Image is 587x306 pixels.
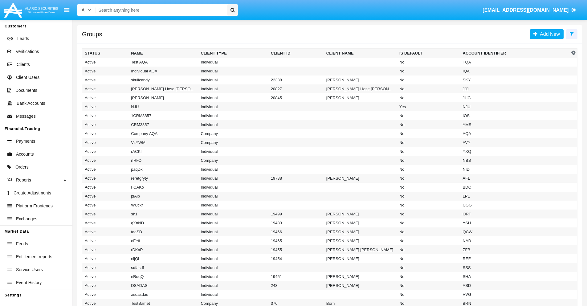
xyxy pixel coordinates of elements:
[82,129,129,138] td: Active
[16,279,42,286] span: Event History
[82,49,129,58] th: Status
[16,74,39,81] span: Client Users
[268,49,324,58] th: Client ID
[198,201,268,210] td: Individual
[397,263,460,272] td: No
[198,192,268,201] td: Individual
[460,165,570,174] td: NID
[460,156,570,165] td: NBS
[128,272,198,281] td: nRqqQ
[128,263,198,272] td: sdfasdf
[15,164,29,170] span: Orders
[198,174,268,183] td: Individual
[324,210,397,218] td: [PERSON_NAME]
[16,113,36,120] span: Messages
[268,75,324,84] td: 22338
[128,192,198,201] td: plAlp
[324,218,397,227] td: [PERSON_NAME]
[198,49,268,58] th: Client Type
[96,4,225,16] input: Search
[397,192,460,201] td: No
[198,183,268,192] td: Individual
[128,93,198,102] td: [PERSON_NAME]
[82,120,129,129] td: Active
[460,281,570,290] td: ASD
[82,93,129,102] td: Active
[198,111,268,120] td: Individual
[397,129,460,138] td: No
[198,272,268,281] td: Individual
[397,281,460,290] td: No
[82,58,129,67] td: Active
[128,218,198,227] td: gXnND
[198,245,268,254] td: Individual
[324,84,397,93] td: [PERSON_NAME] Hose [PERSON_NAME]
[128,138,198,147] td: VzYWM
[397,227,460,236] td: No
[82,138,129,147] td: Active
[128,245,198,254] td: rDKaP
[82,7,87,12] span: All
[82,111,129,120] td: Active
[324,245,397,254] td: [PERSON_NAME] [PERSON_NAME]
[128,67,198,75] td: Individual AQA
[128,201,198,210] td: WUcxf
[198,93,268,102] td: Individual
[82,165,129,174] td: Active
[198,236,268,245] td: Individual
[82,245,129,254] td: Active
[460,201,570,210] td: CGG
[460,75,570,84] td: SKY
[268,254,324,263] td: 19454
[16,151,34,157] span: Accounts
[198,75,268,84] td: Individual
[198,138,268,147] td: Company
[268,281,324,290] td: 248
[198,210,268,218] td: Individual
[460,272,570,281] td: SHA
[460,120,570,129] td: YMS
[198,102,268,111] td: Individual
[82,263,129,272] td: Active
[128,174,198,183] td: reretgryty
[16,254,52,260] span: Entitlement reports
[128,111,198,120] td: 1CRM3857
[460,227,570,236] td: QCW
[397,111,460,120] td: No
[128,147,198,156] td: rACKl
[128,281,198,290] td: DSADAS
[198,227,268,236] td: Individual
[77,7,96,13] a: All
[324,75,397,84] td: [PERSON_NAME]
[324,281,397,290] td: [PERSON_NAME]
[268,218,324,227] td: 19483
[198,218,268,227] td: Individual
[324,227,397,236] td: [PERSON_NAME]
[16,241,28,247] span: Feeds
[128,210,198,218] td: sh1
[397,93,460,102] td: No
[16,216,37,222] span: Exchanges
[82,147,129,156] td: Active
[128,75,198,84] td: skullcandy
[128,290,198,299] td: asdasdas
[460,102,570,111] td: NJU
[460,84,570,93] td: JJJ
[198,120,268,129] td: Individual
[16,267,43,273] span: Service Users
[397,290,460,299] td: No
[268,84,324,93] td: 20827
[480,2,579,19] a: [EMAIL_ADDRESS][DOMAIN_NAME]
[268,236,324,245] td: 19465
[460,218,570,227] td: YSH
[324,174,397,183] td: [PERSON_NAME]
[397,138,460,147] td: No
[460,183,570,192] td: BDO
[128,236,198,245] td: oFetf
[82,75,129,84] td: Active
[128,165,198,174] td: paqDx
[460,236,570,245] td: NAB
[15,87,37,94] span: Documents
[82,67,129,75] td: Active
[397,272,460,281] td: No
